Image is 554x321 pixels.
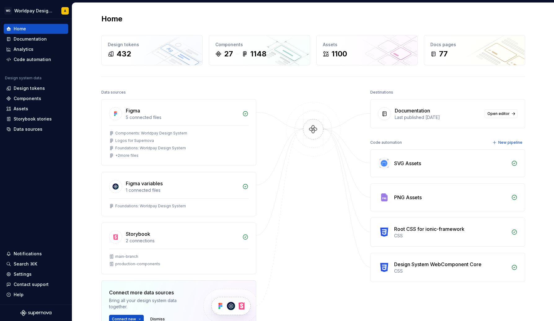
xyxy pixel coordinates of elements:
div: Root CSS for ionic-framework [394,225,464,233]
div: Connect more data sources [109,289,193,296]
a: Data sources [4,124,68,134]
div: Assets [323,42,411,48]
div: main-branch [115,254,138,259]
button: Help [4,290,68,300]
a: Settings [4,269,68,279]
a: Components [4,94,68,103]
div: Design tokens [14,85,45,91]
div: production-components [115,262,160,266]
a: Assets1100 [316,35,418,65]
a: Analytics [4,44,68,54]
div: Contact support [14,281,49,288]
div: WD [4,7,12,15]
div: Design System WebComponent Core [394,261,481,268]
a: Documentation [4,34,68,44]
span: Open editor [487,111,510,116]
a: Assets [4,104,68,114]
div: SVG Assets [394,160,421,167]
div: Bring all your design system data together. [109,297,193,310]
a: Open editor [485,109,517,118]
div: Assets [14,106,28,112]
div: 5 connected files [126,114,239,121]
a: Components271148 [209,35,310,65]
a: Home [4,24,68,34]
div: 27 [224,49,233,59]
div: Storybook [126,230,150,238]
a: Design tokens432 [101,35,203,65]
div: Analytics [14,46,33,52]
div: Figma [126,107,140,114]
div: Help [14,292,24,298]
div: Design tokens [108,42,196,48]
div: Design system data [5,76,42,81]
div: Documentation [14,36,47,42]
div: Home [14,26,26,32]
div: CSS [394,233,508,239]
div: 77 [439,49,448,59]
span: New pipeline [498,140,522,145]
button: Search ⌘K [4,259,68,269]
div: Components [14,95,41,102]
a: Design tokens [4,83,68,93]
button: Contact support [4,279,68,289]
div: Code automation [370,138,402,147]
div: 1148 [250,49,266,59]
div: PNG Assets [394,194,422,201]
div: CSS [394,268,508,274]
div: 2 connections [126,238,239,244]
div: Storybook stories [14,116,52,122]
button: Notifications [4,249,68,259]
div: Destinations [370,88,393,97]
div: 432 [117,49,131,59]
div: Foundations: Worldpay Design System [115,204,186,209]
div: + 2 more files [115,153,138,158]
a: Storybook2 connectionsmain-branchproduction-components [101,222,256,274]
a: Storybook stories [4,114,68,124]
div: Settings [14,271,32,277]
a: Figma variables1 connected filesFoundations: Worldpay Design System [101,172,256,216]
h2: Home [101,14,122,24]
div: Figma variables [126,180,163,187]
div: Last published [DATE] [395,114,481,121]
div: Code automation [14,56,51,63]
div: Components: Worldpay Design System [115,131,187,136]
div: Worldpay Design System [14,8,54,14]
div: A [64,8,66,13]
div: Notifications [14,251,42,257]
div: Foundations: Worldpay Design System [115,146,186,151]
div: Search ⌘K [14,261,37,267]
svg: Supernova Logo [20,310,51,316]
a: Code automation [4,55,68,64]
button: New pipeline [490,138,525,147]
div: Docs pages [430,42,519,48]
div: 1 connected files [126,187,239,193]
button: WDWorldpay Design SystemA [1,4,71,17]
div: 1100 [332,49,347,59]
a: Figma5 connected filesComponents: Worldpay Design SystemLogos for SupernovaFoundations: Worldpay ... [101,99,256,166]
div: Documentation [395,107,430,114]
div: Logos for Supernova [115,138,154,143]
div: Components [215,42,304,48]
div: Data sources [14,126,42,132]
div: Data sources [101,88,126,97]
a: Docs pages77 [424,35,525,65]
